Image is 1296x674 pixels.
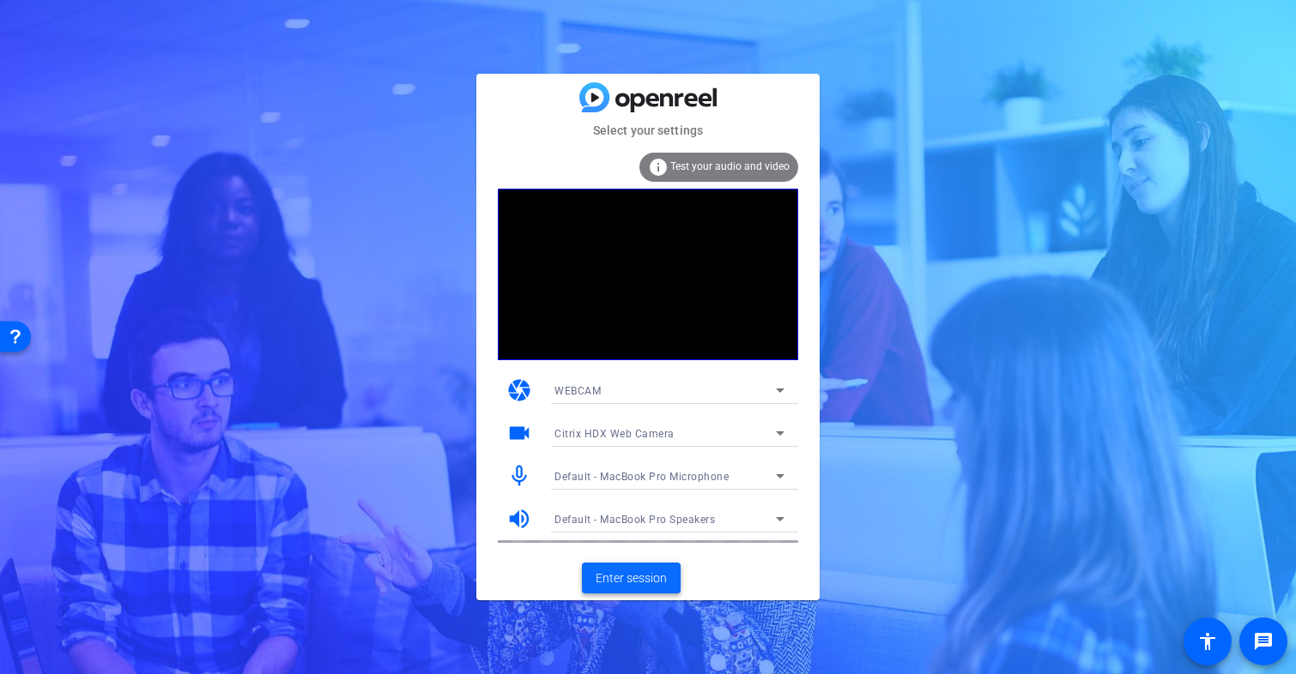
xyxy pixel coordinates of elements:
[476,121,820,140] mat-card-subtitle: Select your settings
[1197,631,1218,652] mat-icon: accessibility
[648,157,669,178] mat-icon: info
[554,471,729,483] span: Default - MacBook Pro Microphone
[506,420,532,446] mat-icon: videocam
[596,569,667,587] span: Enter session
[506,463,532,489] mat-icon: mic_none
[554,514,715,526] span: Default - MacBook Pro Speakers
[506,377,532,403] mat-icon: camera
[554,428,675,440] span: Citrix HDX Web Camera
[1253,631,1274,652] mat-icon: message
[670,160,790,172] span: Test your audio and video
[554,385,601,397] span: WEBCAM
[506,506,532,532] mat-icon: volume_up
[582,563,681,593] button: Enter session
[579,82,717,112] img: blue-gradient.svg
